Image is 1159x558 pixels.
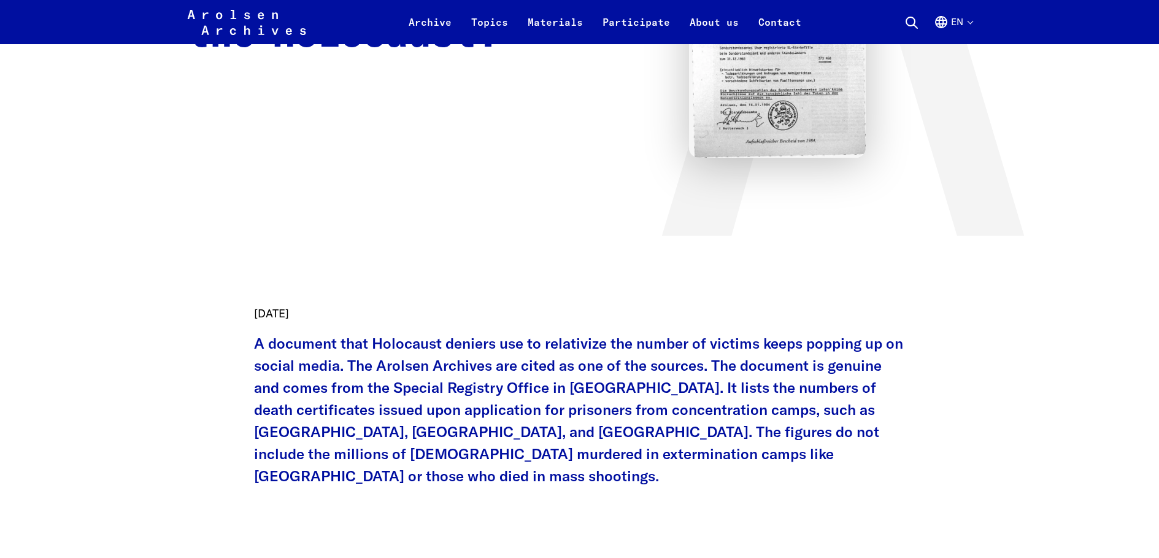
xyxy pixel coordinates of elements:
[934,15,972,44] button: English, language selection
[680,15,749,44] a: About us
[749,15,811,44] a: Contact
[518,15,593,44] a: Materials
[254,306,289,320] time: [DATE]
[254,332,906,487] p: A document that Holocaust deniers use to relativize the number of victims keeps popping up on soc...
[593,15,680,44] a: Participate
[399,7,811,37] nav: Primary
[461,15,518,44] a: Topics
[399,15,461,44] a: Archive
